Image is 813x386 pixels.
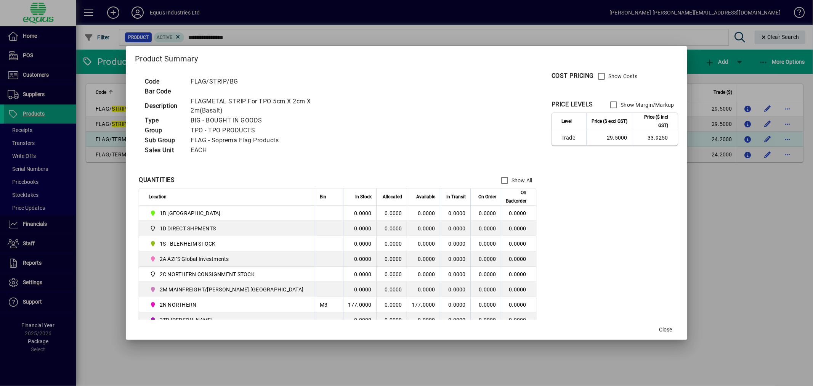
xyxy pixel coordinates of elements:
td: 0.0000 [501,297,536,312]
span: Available [416,193,435,201]
span: In Stock [355,193,372,201]
span: Bin [320,193,326,201]
td: Bar Code [141,87,187,96]
td: Description [141,96,187,116]
td: Code [141,77,187,87]
td: 177.0000 [407,297,440,312]
span: On Backorder [506,188,526,205]
span: 0.0000 [479,271,496,277]
td: Group [141,125,187,135]
span: 2A AZI''S Global Investments [149,254,306,264]
td: 0.0000 [376,221,407,236]
td: 0.0000 [407,206,440,221]
td: 0.0000 [376,297,407,312]
span: 0.0000 [479,256,496,262]
td: 0.0000 [407,267,440,282]
td: 0.0000 [343,282,376,297]
td: 0.0000 [376,236,407,251]
span: Price ($ incl GST) [637,113,668,130]
span: Price ($ excl GST) [592,117,627,125]
td: 0.0000 [376,312,407,328]
span: 2TR [PERSON_NAME] [160,316,213,324]
td: TPO - TPO PRODUCTS [187,125,326,135]
td: 0.0000 [376,282,407,297]
label: Show All [510,177,532,184]
td: 0.0000 [407,312,440,328]
span: 1B [GEOGRAPHIC_DATA] [160,209,221,217]
span: 0.0000 [448,256,466,262]
td: 0.0000 [343,236,376,251]
span: Allocated [383,193,402,201]
td: FLAG - Soprema Flag Products [187,135,326,145]
span: 2C NORTHERN CONSIGNMENT STOCK [149,270,306,279]
td: M3 [315,297,343,312]
td: 0.0000 [501,312,536,328]
td: 0.0000 [376,206,407,221]
span: 1S - BLENHEIM STOCK [160,240,216,248]
span: 2C NORTHERN CONSIGNMENT STOCK [160,270,255,278]
span: In Transit [446,193,466,201]
td: 0.0000 [376,251,407,267]
span: 2M MAINFREIGHT/OWENS AUCKLAND [149,285,306,294]
span: 0.0000 [479,302,496,308]
td: FLAG/STRIP/BG [187,77,326,87]
td: 0.0000 [501,267,536,282]
td: 0.0000 [501,236,536,251]
span: 0.0000 [448,271,466,277]
td: 177.0000 [343,297,376,312]
td: 0.0000 [407,236,440,251]
span: 0.0000 [448,317,466,323]
label: Show Margin/Markup [619,101,674,109]
span: 1B BLENHEIM [149,209,306,218]
td: 0.0000 [343,267,376,282]
span: 1S - BLENHEIM STOCK [149,239,306,248]
h2: Product Summary [126,46,687,68]
span: Close [659,326,672,334]
span: 2A AZI''S Global Investments [160,255,229,263]
span: 0.0000 [479,210,496,216]
td: Sales Unit [141,145,187,155]
td: 0.0000 [501,282,536,297]
span: Location [149,193,167,201]
div: COST PRICING [552,71,594,80]
span: On Order [478,193,496,201]
span: 0.0000 [448,286,466,293]
td: BIG - BOUGHT IN GOODS [187,116,326,125]
td: 0.0000 [343,206,376,221]
td: 29.5000 [586,130,632,145]
span: Trade [561,134,582,142]
span: 2N NORTHERN [160,301,197,309]
td: 0.0000 [343,221,376,236]
td: 0.0000 [501,221,536,236]
span: 1D DIRECT SHPMENTS [149,224,306,233]
td: EACH [187,145,326,155]
button: Close [654,323,678,337]
td: 0.0000 [343,312,376,328]
span: 2M MAINFREIGHT/[PERSON_NAME] [GEOGRAPHIC_DATA] [160,286,304,293]
td: 0.0000 [407,221,440,236]
td: 0.0000 [501,251,536,267]
td: 33.9250 [632,130,678,145]
span: 2TR TOM RYAN CARTAGE [149,315,306,325]
span: 0.0000 [448,210,466,216]
span: 0.0000 [448,241,466,247]
td: 0.0000 [501,206,536,221]
td: 0.0000 [343,251,376,267]
label: Show Costs [607,72,638,80]
td: 0.0000 [407,282,440,297]
td: FLAGMETAL STRIP For TPO 5cm X 2cm X 2m(Basalt) [187,96,326,116]
span: 0.0000 [448,302,466,308]
div: QUANTITIES [139,175,175,185]
span: 1D DIRECT SHPMENTS [160,225,216,232]
span: 2N NORTHERN [149,300,306,309]
td: Type [141,116,187,125]
span: 0.0000 [479,241,496,247]
div: PRICE LEVELS [552,100,593,109]
span: 0.0000 [479,225,496,232]
span: 0.0000 [479,317,496,323]
span: Level [561,117,572,125]
td: Sub Group [141,135,187,145]
span: 0.0000 [479,286,496,293]
td: 0.0000 [376,267,407,282]
td: 0.0000 [407,251,440,267]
